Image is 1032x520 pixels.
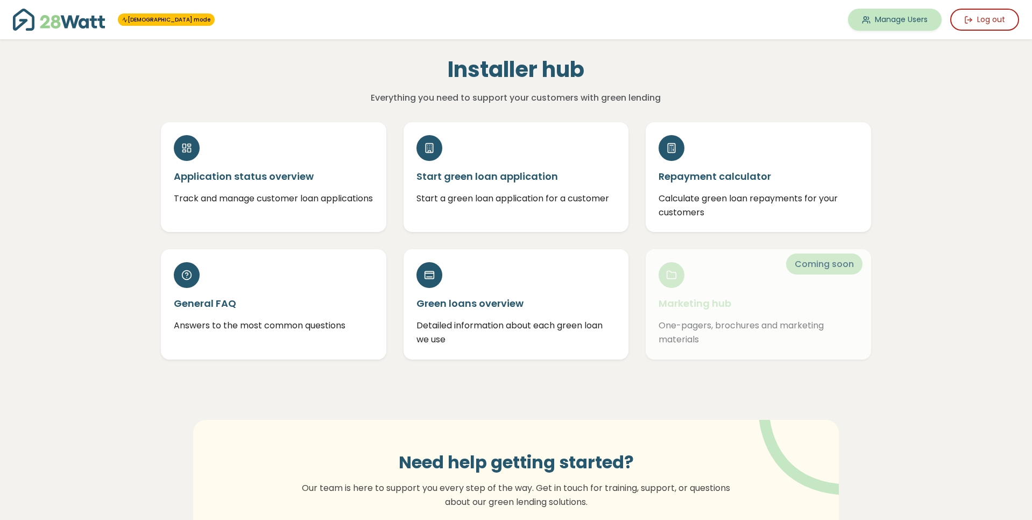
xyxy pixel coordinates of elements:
[416,297,616,310] h5: Green loans overview
[295,481,737,509] p: Our team is here to support you every step of the way. Get in touch for training, support, or que...
[174,319,373,333] p: Answers to the most common questions
[416,170,616,183] h5: Start green loan application
[174,170,373,183] h5: Application status overview
[848,9,942,31] a: Manage Users
[122,16,210,24] a: [DEMOGRAPHIC_DATA] mode
[282,91,750,105] p: Everything you need to support your customers with green lending
[174,192,373,206] p: Track and manage customer loan applications
[416,192,616,206] p: Start a green loan application for a customer
[659,170,858,183] h5: Repayment calculator
[731,390,871,495] img: vector
[659,192,858,219] p: Calculate green loan repayments for your customers
[659,319,858,346] p: One-pagers, brochures and marketing materials
[295,452,737,473] h3: Need help getting started?
[659,297,858,310] h5: Marketing hub
[950,9,1019,31] button: Log out
[282,57,750,82] h1: Installer hub
[174,297,373,310] h5: General FAQ
[786,254,863,275] span: Coming soon
[13,9,105,31] img: 28Watt
[118,13,215,26] span: You're in 28Watt mode - full access to all features!
[416,319,616,346] p: Detailed information about each green loan we use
